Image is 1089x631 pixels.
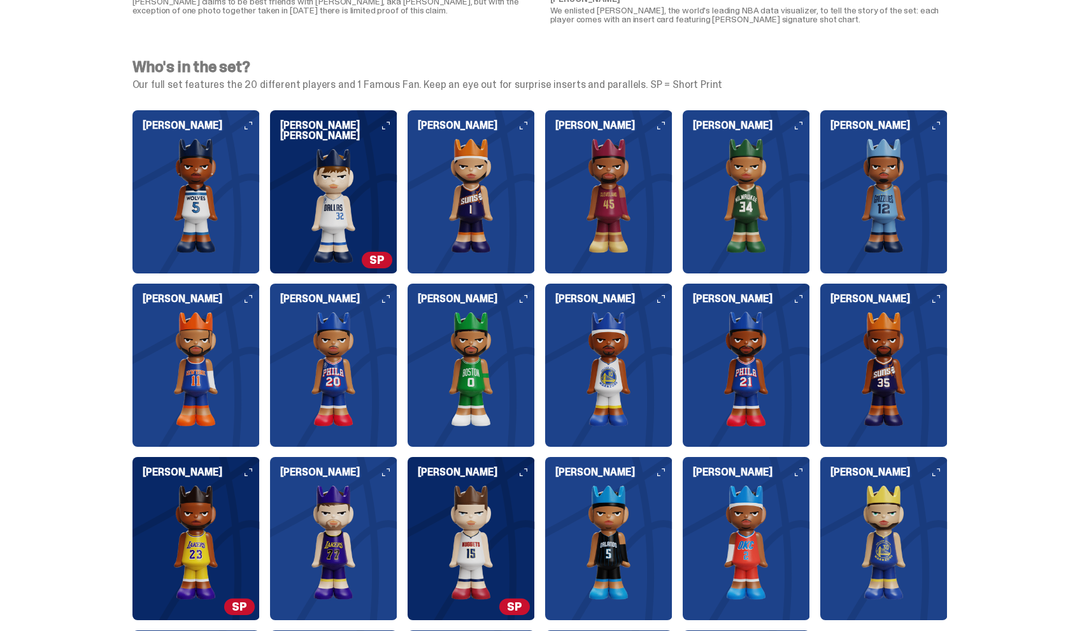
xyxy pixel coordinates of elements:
[132,80,948,90] p: Our full set features the 20 different players and 1 Famous Fan. Keep an eye out for surprise ins...
[408,312,535,426] img: card image
[545,138,673,253] img: card image
[280,120,397,141] h6: [PERSON_NAME] [PERSON_NAME]
[143,120,260,131] h6: [PERSON_NAME]
[408,138,535,253] img: card image
[550,6,948,24] p: We enlisted [PERSON_NAME], the world's leading NBA data visualizer, to tell the story of the set:...
[418,294,535,304] h6: [PERSON_NAME]
[362,252,392,268] span: SP
[693,467,810,477] h6: [PERSON_NAME]
[270,149,397,263] img: card image
[820,138,948,253] img: card image
[408,485,535,600] img: card image
[555,294,673,304] h6: [PERSON_NAME]
[143,467,260,477] h6: [PERSON_NAME]
[132,138,260,253] img: card image
[132,312,260,426] img: card image
[830,294,948,304] h6: [PERSON_NAME]
[143,294,260,304] h6: [PERSON_NAME]
[545,485,673,600] img: card image
[270,485,397,600] img: card image
[418,120,535,131] h6: [PERSON_NAME]
[683,138,810,253] img: card image
[830,467,948,477] h6: [PERSON_NAME]
[555,120,673,131] h6: [PERSON_NAME]
[132,59,948,75] h4: Who's in the set?
[683,485,810,600] img: card image
[820,312,948,426] img: card image
[693,120,810,131] h6: [PERSON_NAME]
[820,485,948,600] img: card image
[132,485,260,600] img: card image
[280,467,397,477] h6: [PERSON_NAME]
[224,598,255,615] span: SP
[545,312,673,426] img: card image
[693,294,810,304] h6: [PERSON_NAME]
[555,467,673,477] h6: [PERSON_NAME]
[830,120,948,131] h6: [PERSON_NAME]
[270,312,397,426] img: card image
[683,312,810,426] img: card image
[280,294,397,304] h6: [PERSON_NAME]
[499,598,530,615] span: SP
[418,467,535,477] h6: [PERSON_NAME]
